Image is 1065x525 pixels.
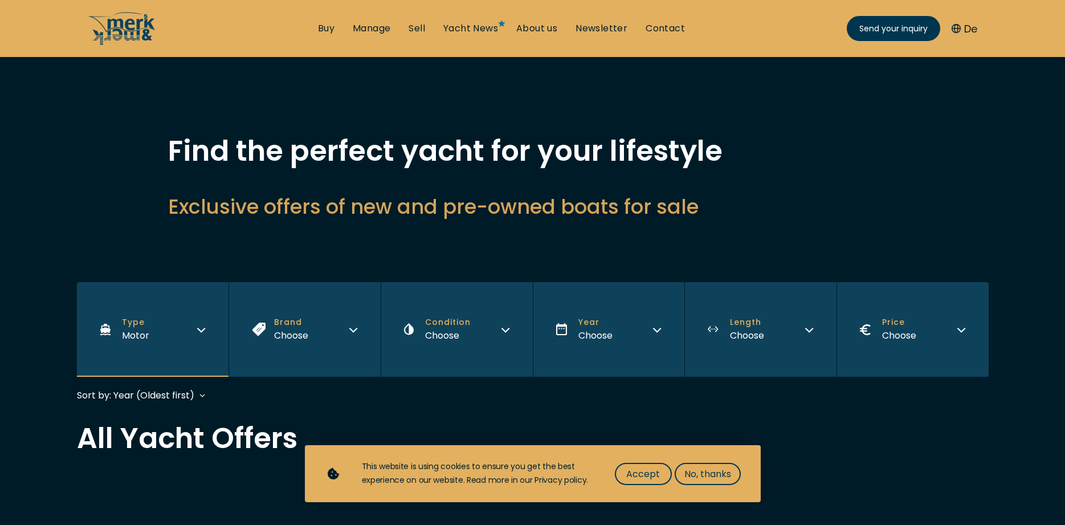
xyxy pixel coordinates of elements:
[274,328,308,343] div: Choose
[952,21,977,36] button: De
[516,22,557,35] a: About us
[353,22,390,35] a: Manage
[684,282,837,377] button: LengthChoose
[859,23,928,35] span: Send your inquiry
[615,463,672,485] button: Accept
[425,316,471,328] span: Condition
[425,328,471,343] div: Choose
[578,316,613,328] span: Year
[381,282,533,377] button: ConditionChoose
[318,22,334,35] a: Buy
[730,316,764,328] span: Length
[77,424,989,453] h2: All Yacht Offers
[122,316,149,328] span: Type
[362,460,592,487] div: This website is using cookies to ensure you get the best experience on our website. Read more in ...
[443,22,498,35] a: Yacht News
[675,463,741,485] button: No, thanks
[409,22,425,35] a: Sell
[626,467,660,481] span: Accept
[228,282,381,377] button: BrandChoose
[646,22,685,35] a: Contact
[77,282,229,377] button: TypeMotor
[168,193,897,221] h2: Exclusive offers of new and pre-owned boats for sale
[274,316,308,328] span: Brand
[168,137,897,165] h1: Find the perfect yacht for your lifestyle
[77,388,194,402] div: Sort by: Year (Oldest first)
[882,316,916,328] span: Price
[533,282,685,377] button: YearChoose
[122,329,149,342] span: Motor
[882,328,916,343] div: Choose
[684,467,731,481] span: No, thanks
[578,328,613,343] div: Choose
[534,474,586,486] a: Privacy policy
[730,328,764,343] div: Choose
[576,22,627,35] a: Newsletter
[847,16,940,41] a: Send your inquiry
[837,282,989,377] button: PriceChoose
